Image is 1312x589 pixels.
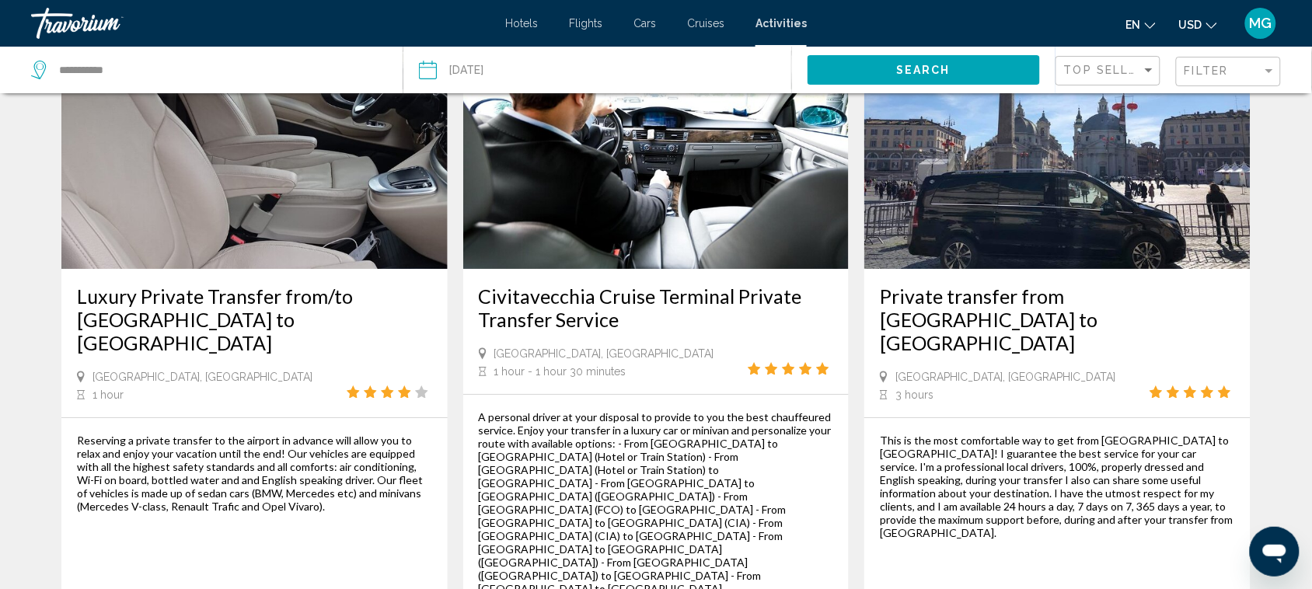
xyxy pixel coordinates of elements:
span: 1 hour [92,389,124,401]
span: en [1126,19,1141,31]
button: Filter [1176,56,1281,88]
div: This is the most comfortable way to get from [GEOGRAPHIC_DATA] to [GEOGRAPHIC_DATA]! I guarantee ... [880,434,1235,539]
mat-select: Sort by [1064,64,1156,78]
iframe: Button to launch messaging window [1250,527,1300,577]
span: [GEOGRAPHIC_DATA], [GEOGRAPHIC_DATA] [494,347,714,360]
a: Civitavecchia Cruise Terminal Private Transfer Service [479,284,834,331]
span: [GEOGRAPHIC_DATA], [GEOGRAPHIC_DATA] [895,371,1115,383]
a: Luxury Private Transfer from/to [GEOGRAPHIC_DATA] to [GEOGRAPHIC_DATA] [77,284,432,354]
img: 70.jpg [61,20,448,269]
span: Top Sellers [1064,64,1154,76]
span: [GEOGRAPHIC_DATA], [GEOGRAPHIC_DATA] [92,371,312,383]
img: 60.jpg [463,20,850,269]
a: Cars [633,17,656,30]
a: Private transfer from [GEOGRAPHIC_DATA] to [GEOGRAPHIC_DATA] [880,284,1235,354]
span: Filter [1185,64,1229,77]
img: 39.jpg [864,20,1251,269]
button: User Menu [1240,7,1281,40]
a: Activities [755,17,807,30]
span: 1 hour - 1 hour 30 minutes [494,365,626,378]
button: Change currency [1179,13,1217,36]
a: Cruises [687,17,724,30]
button: Date: Aug 15, 2025 [419,47,790,93]
span: MG [1250,16,1272,31]
a: Flights [569,17,602,30]
button: Change language [1126,13,1156,36]
div: Reserving a private transfer to the airport in advance will allow you to relax and enjoy your vac... [77,434,432,513]
span: 3 hours [895,389,933,401]
a: Hotels [505,17,538,30]
a: Travorium [31,8,490,39]
span: Search [896,64,951,77]
button: Search [808,55,1041,84]
span: USD [1179,19,1202,31]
